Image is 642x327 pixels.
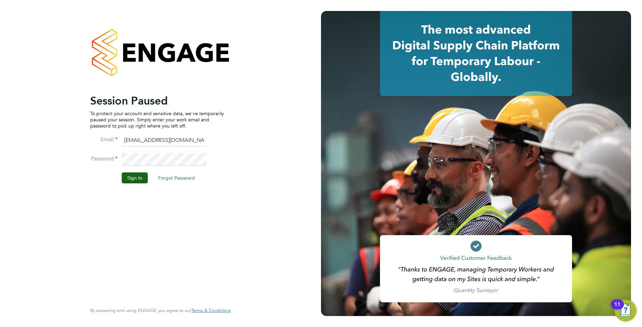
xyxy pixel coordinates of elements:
[90,110,224,129] p: To protect your account and sensitive data, we've temporarily paused your session. Simply enter y...
[191,308,231,313] a: Terms & Conditions
[90,307,231,313] span: By accessing and using ENGAGE you agree to our
[614,304,620,313] div: 11
[90,94,224,108] h2: Session Paused
[615,300,637,322] button: Open Resource Center, 11 new notifications
[122,172,148,183] button: Sign In
[90,155,118,162] label: Password
[90,136,118,143] label: Email
[153,172,200,183] button: Forgot Password
[122,134,206,147] input: Enter your work email...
